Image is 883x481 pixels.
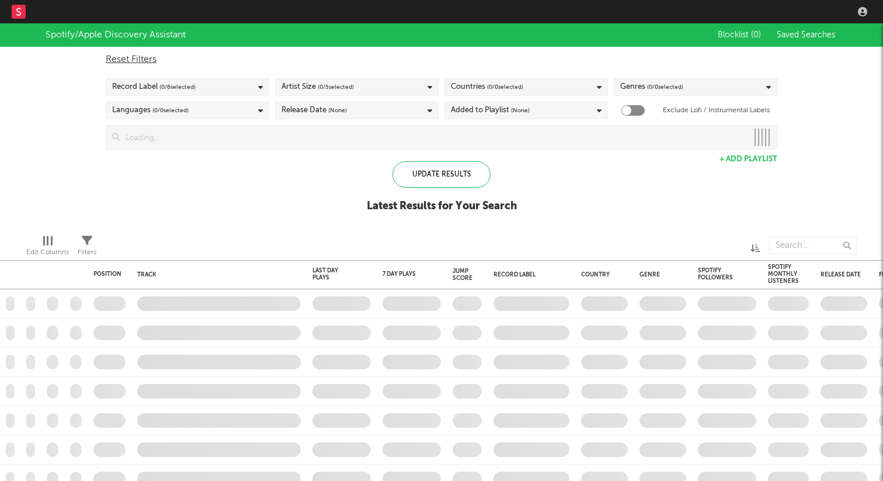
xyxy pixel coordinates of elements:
[392,161,491,188] div: Update Results
[78,245,96,259] div: Filters
[281,103,347,117] div: Release Date
[281,80,354,94] div: Artist Size
[663,103,770,117] label: Exclude Lofi / Instrumental Labels
[152,103,189,117] span: ( 0 / 0 selected)
[46,28,186,42] div: Spotify/Apple Discovery Assistant
[718,31,761,39] span: Blocklist
[768,264,799,285] div: Spotify Monthly Listeners
[112,103,189,117] div: Languages
[26,245,69,259] div: Edit Columns
[451,80,523,94] div: Countries
[698,267,739,281] div: Spotify Followers
[328,103,347,117] span: (None)
[383,271,423,278] div: 7 Day Plays
[773,30,837,40] button: Saved Searches
[120,126,748,149] input: Loading...
[137,271,295,278] div: Track
[581,271,622,278] div: Country
[511,103,530,117] span: (None)
[769,237,857,254] input: Search...
[639,271,680,278] div: Genre
[106,53,777,67] div: Reset Filters
[821,271,861,278] div: Release Date
[719,155,777,163] button: + Add Playlist
[647,80,683,94] span: ( 0 / 0 selected)
[453,268,472,282] div: Jump Score
[312,267,353,281] div: Last Day Plays
[26,231,69,265] div: Edit Columns
[159,80,196,94] span: ( 0 / 6 selected)
[751,31,761,39] span: ( 0 )
[367,199,517,213] div: Latest Results for Your Search
[487,80,523,94] span: ( 0 / 0 selected)
[493,271,564,278] div: Record Label
[451,103,530,117] div: Added to Playlist
[112,80,196,94] div: Record Label
[777,31,837,39] span: Saved Searches
[620,80,683,94] div: Genres
[93,271,121,278] div: Position
[78,231,96,265] div: Filters
[318,80,354,94] span: ( 0 / 5 selected)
